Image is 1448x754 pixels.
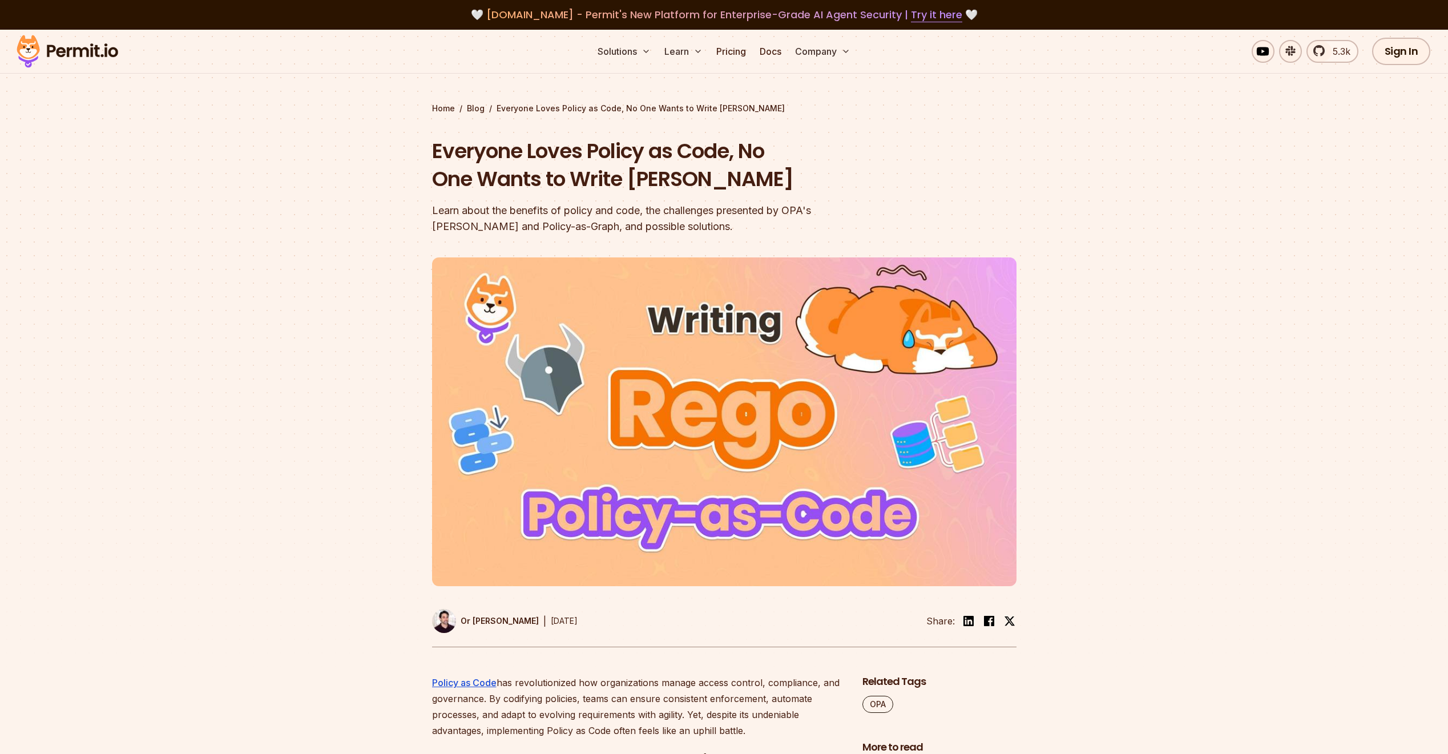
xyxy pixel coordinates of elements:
time: [DATE] [551,616,578,626]
a: Try it here [911,7,962,22]
button: Company [790,40,855,63]
h1: Everyone Loves Policy as Code, No One Wants to Write [PERSON_NAME] [432,137,870,193]
a: OPA [862,696,893,713]
a: Docs [755,40,786,63]
img: twitter [1004,615,1015,627]
div: Learn about the benefits of policy and code, the challenges presented by OPA's [PERSON_NAME] and ... [432,203,870,235]
a: Or [PERSON_NAME] [432,609,539,633]
p: Or [PERSON_NAME] [461,615,539,627]
a: 5.3k [1306,40,1358,63]
div: / / [432,103,1017,114]
a: Sign In [1372,38,1431,65]
p: has revolutionized how organizations manage access control, compliance, and governance. By codify... [432,675,844,739]
span: 5.3k [1326,45,1350,58]
img: linkedin [962,614,975,628]
h2: Related Tags [862,675,1017,689]
img: Or Weis [432,609,456,633]
a: Blog [467,103,485,114]
li: Share: [926,614,955,628]
a: Pricing [712,40,751,63]
div: 🤍 🤍 [27,7,1421,23]
button: Learn [660,40,707,63]
span: [DOMAIN_NAME] - Permit's New Platform for Enterprise-Grade AI Agent Security | [486,7,962,22]
img: facebook [982,614,996,628]
div: | [543,614,546,628]
img: Everyone Loves Policy as Code, No One Wants to Write Rego [432,257,1017,586]
a: Policy as Code [432,677,497,688]
img: Permit logo [11,32,123,71]
button: Solutions [593,40,655,63]
a: Home [432,103,455,114]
